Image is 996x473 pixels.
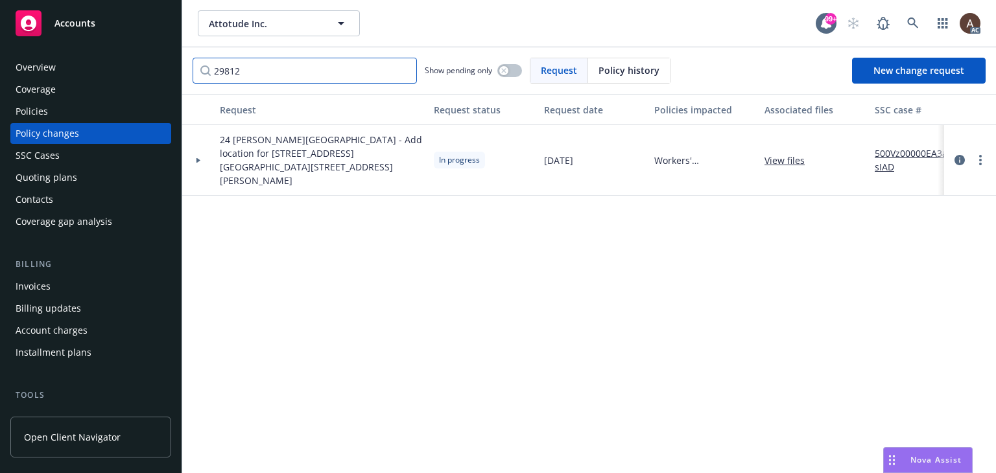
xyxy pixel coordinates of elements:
[900,10,926,36] a: Search
[16,189,53,210] div: Contacts
[10,389,171,402] div: Tools
[654,154,754,167] span: Workers' Compensation
[16,57,56,78] div: Overview
[10,342,171,363] a: Installment plans
[10,320,171,341] a: Account charges
[193,58,417,84] input: Filter by keyword...
[544,103,644,117] div: Request date
[16,101,48,122] div: Policies
[220,133,423,187] span: 24 [PERSON_NAME][GEOGRAPHIC_DATA] - Add location for [STREET_ADDRESS][GEOGRAPHIC_DATA][STREET_ADD...
[198,10,360,36] button: Attotude Inc.
[910,454,962,465] span: Nova Assist
[973,152,988,168] a: more
[16,320,88,341] div: Account charges
[541,63,577,77] span: Request
[429,94,539,125] button: Request status
[215,94,429,125] button: Request
[16,276,51,297] div: Invoices
[16,79,56,100] div: Coverage
[10,258,171,271] div: Billing
[54,18,95,29] span: Accounts
[10,298,171,319] a: Billing updates
[209,17,321,30] span: Attotude Inc.
[434,103,534,117] div: Request status
[654,103,754,117] div: Policies impacted
[16,167,77,188] div: Quoting plans
[599,63,659,77] span: Policy history
[10,79,171,100] a: Coverage
[759,94,870,125] button: Associated files
[16,298,81,319] div: Billing updates
[10,101,171,122] a: Policies
[873,64,964,76] span: New change request
[883,447,973,473] button: Nova Assist
[930,10,956,36] a: Switch app
[439,154,480,166] span: In progress
[875,103,962,117] div: SSC case #
[220,103,423,117] div: Request
[24,430,121,444] span: Open Client Navigator
[960,13,980,34] img: photo
[884,448,900,472] div: Drag to move
[870,94,967,125] button: SSC case #
[425,65,492,76] span: Show pending only
[10,57,171,78] a: Overview
[10,145,171,166] a: SSC Cases
[10,276,171,297] a: Invoices
[16,123,79,144] div: Policy changes
[16,342,91,363] div: Installment plans
[10,5,171,41] a: Accounts
[10,189,171,210] a: Contacts
[952,152,967,168] a: circleInformation
[16,145,60,166] div: SSC Cases
[10,167,171,188] a: Quoting plans
[875,146,962,174] a: 500Vz00000EA3asIAD
[765,154,815,167] a: View files
[539,94,649,125] button: Request date
[840,10,866,36] a: Start snowing
[16,211,112,232] div: Coverage gap analysis
[852,58,986,84] a: New change request
[182,125,215,196] div: Toggle Row Expanded
[544,154,573,167] span: [DATE]
[870,10,896,36] a: Report a Bug
[825,13,836,25] div: 99+
[765,103,864,117] div: Associated files
[10,123,171,144] a: Policy changes
[10,211,171,232] a: Coverage gap analysis
[649,94,759,125] button: Policies impacted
